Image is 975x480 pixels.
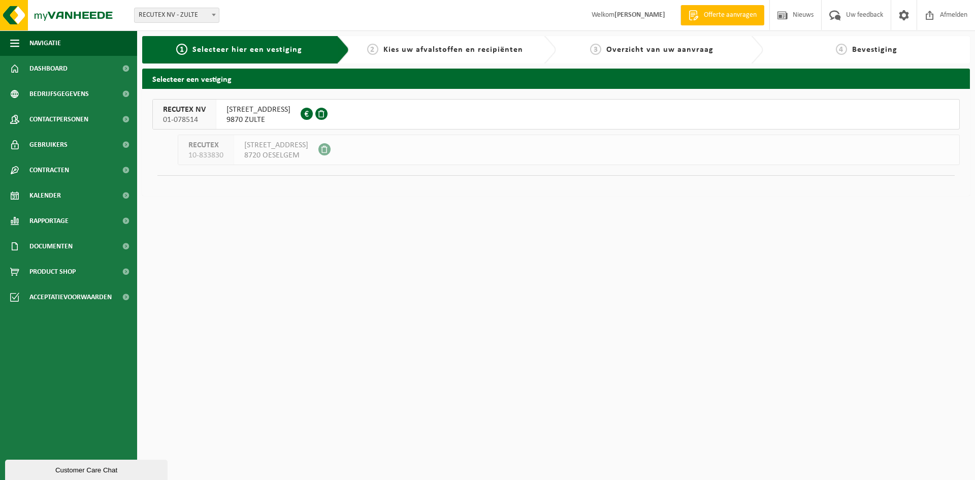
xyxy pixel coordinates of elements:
[152,99,960,130] button: RECUTEX NV 01-078514 [STREET_ADDRESS]9870 ZULTE
[590,44,601,55] span: 3
[29,234,73,259] span: Documenten
[29,284,112,310] span: Acceptatievoorwaarden
[29,81,89,107] span: Bedrijfsgegevens
[176,44,187,55] span: 1
[680,5,764,25] a: Offerte aanvragen
[142,69,970,88] h2: Selecteer een vestiging
[134,8,219,23] span: RECUTEX NV - ZULTE
[5,458,170,480] iframe: chat widget
[29,132,68,157] span: Gebruikers
[226,115,290,125] span: 9870 ZULTE
[367,44,378,55] span: 2
[29,208,69,234] span: Rapportage
[29,259,76,284] span: Product Shop
[244,150,308,161] span: 8720 OESELGEM
[701,10,759,20] span: Offerte aanvragen
[135,8,219,22] span: RECUTEX NV - ZULTE
[614,11,665,19] strong: [PERSON_NAME]
[226,105,290,115] span: [STREET_ADDRESS]
[383,46,523,54] span: Kies uw afvalstoffen en recipiënten
[852,46,897,54] span: Bevestiging
[606,46,713,54] span: Overzicht van uw aanvraag
[163,105,206,115] span: RECUTEX NV
[192,46,302,54] span: Selecteer hier een vestiging
[29,30,61,56] span: Navigatie
[244,140,308,150] span: [STREET_ADDRESS]
[29,56,68,81] span: Dashboard
[29,183,61,208] span: Kalender
[29,107,88,132] span: Contactpersonen
[29,157,69,183] span: Contracten
[163,115,206,125] span: 01-078514
[188,150,223,161] span: 10-833830
[836,44,847,55] span: 4
[188,140,223,150] span: RECUTEX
